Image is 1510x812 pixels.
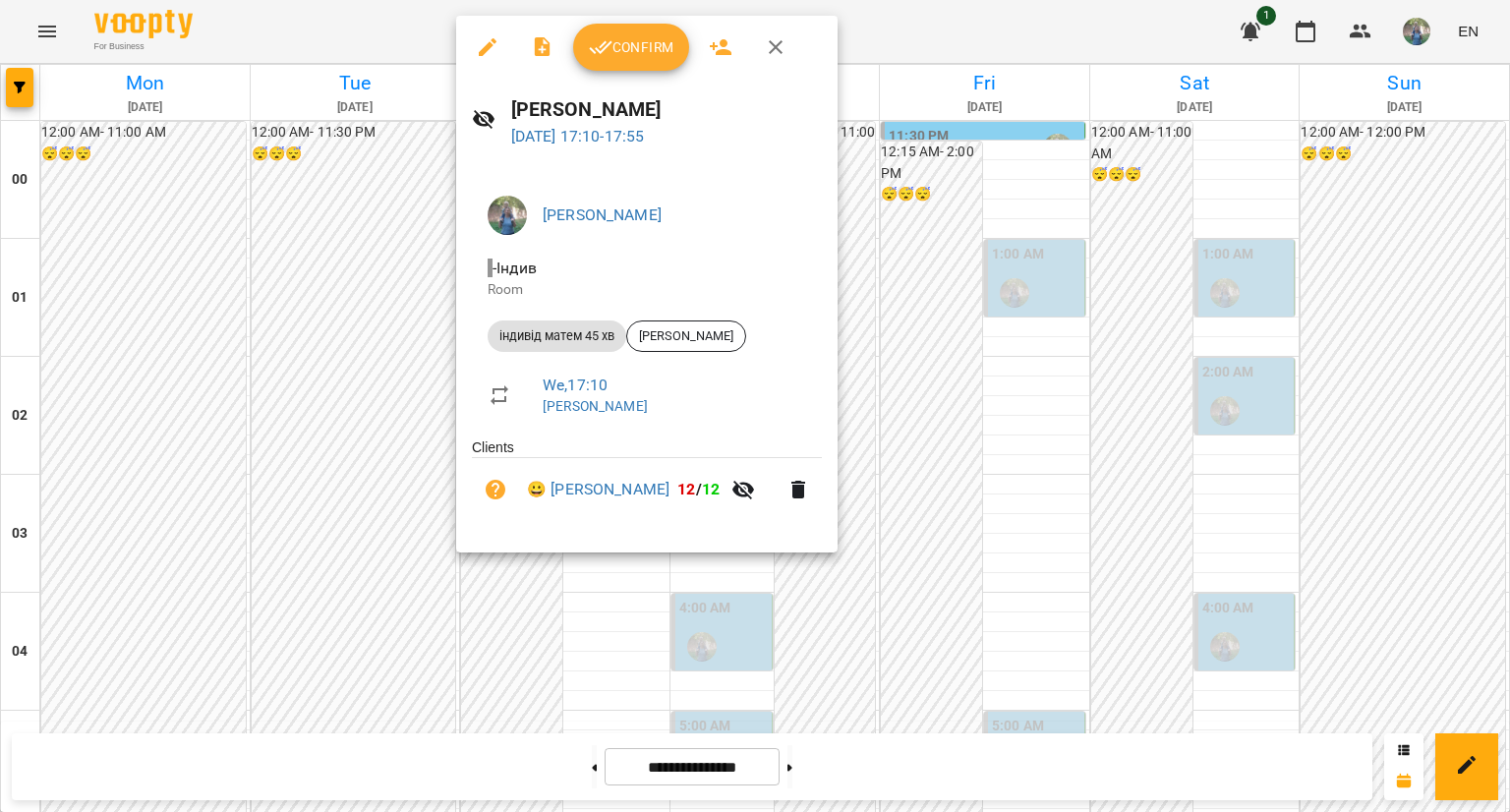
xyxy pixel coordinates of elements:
[626,320,746,352] div: [PERSON_NAME]
[702,480,720,498] span: 12
[511,94,822,125] h6: [PERSON_NAME]
[472,466,519,513] button: Unpaid. Bill the attendance?
[488,280,806,300] p: Room
[573,24,689,71] button: Confirm
[627,327,745,345] span: [PERSON_NAME]
[589,35,673,59] span: Confirm
[488,196,527,235] img: de1e453bb906a7b44fa35c1e57b3518e.jpg
[543,205,662,224] a: [PERSON_NAME]
[488,327,626,345] span: індивід матем 45 хв
[677,480,720,498] b: /
[488,259,541,277] span: - Індив
[543,376,608,394] a: We , 17:10
[527,478,669,501] a: 😀 [PERSON_NAME]
[511,127,645,145] a: [DATE] 17:10-17:55
[472,437,822,529] ul: Clients
[543,398,648,414] a: [PERSON_NAME]
[677,480,695,498] span: 12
